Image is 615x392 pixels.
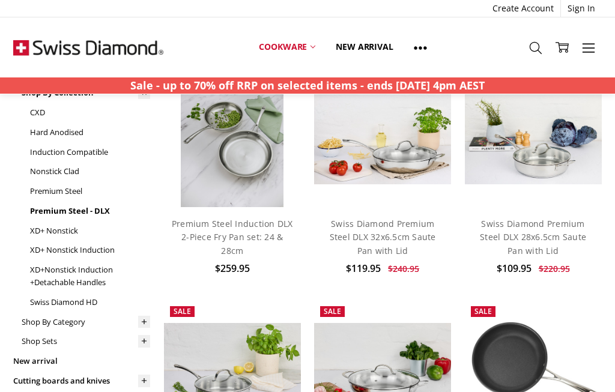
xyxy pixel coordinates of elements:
[30,161,150,181] a: Nonstick Clad
[314,70,451,207] a: Swiss Diamond Premium Steel DLX 32x6.5cm Saute Pan with Lid
[465,93,602,184] img: Swiss Diamond Premium Steel DLX 28x6.5cm Saute Pan with Lid
[30,240,150,260] a: XD+ Nonstick Induction
[13,371,150,391] a: Cutting boards and knives
[539,263,570,274] span: $220.95
[13,351,150,371] a: New arrival
[465,70,602,207] a: Swiss Diamond Premium Steel DLX 28x6.5cm Saute Pan with Lid
[388,263,419,274] span: $240.95
[30,181,150,201] a: Premium Steel
[326,34,403,60] a: New arrival
[330,218,436,256] a: Swiss Diamond Premium Steel DLX 32x6.5cm Saute Pan with Lid
[30,201,150,221] a: Premium Steel - DLX
[30,103,150,122] a: CXD
[174,306,191,316] span: Sale
[474,306,492,316] span: Sale
[172,218,293,256] a: Premium Steel Induction DLX 2-Piece Fry Pan set: 24 & 28cm
[22,312,150,332] a: Shop By Category
[30,142,150,162] a: Induction Compatible
[314,93,451,184] img: Swiss Diamond Premium Steel DLX 32x6.5cm Saute Pan with Lid
[181,70,283,207] img: Premium steel DLX 2pc fry pan set (28 and 24cm) life style shot
[324,306,341,316] span: Sale
[480,218,586,256] a: Swiss Diamond Premium Steel DLX 28x6.5cm Saute Pan with Lid
[215,262,250,275] span: $259.95
[30,122,150,142] a: Hard Anodised
[22,331,150,351] a: Shop Sets
[497,262,532,275] span: $109.95
[346,262,381,275] span: $119.95
[30,260,150,292] a: XD+Nonstick Induction +Detachable Handles
[13,17,163,77] img: Free Shipping On Every Order
[130,78,485,92] strong: Sale - up to 70% off RRP on selected items - ends [DATE] 4pm AEST
[164,70,301,207] a: Premium steel DLX 2pc fry pan set (28 and 24cm) life style shot
[30,221,150,241] a: XD+ Nonstick
[404,34,437,61] a: Show All
[30,292,150,312] a: Swiss Diamond HD
[249,34,326,60] a: Cookware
